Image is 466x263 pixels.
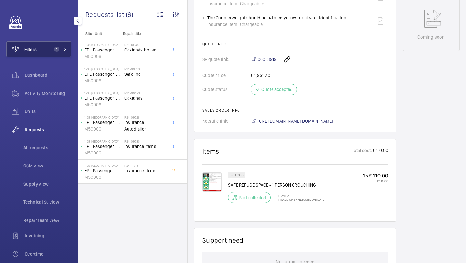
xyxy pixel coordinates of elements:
[84,119,122,126] p: EPL Passenger Lift
[84,126,122,132] p: M50006
[24,46,37,52] span: Filters
[363,172,388,179] p: 1 x £ 110.00
[202,236,244,244] h1: Support need
[23,181,71,187] span: Supply view
[207,0,240,7] span: Insurance item -
[54,47,59,52] span: 1
[124,47,167,53] span: Oaklands house
[228,182,325,188] p: SAFE REFUGE SPACE - 1 PERSON CROUCHING
[25,90,71,97] span: Activity Monitoring
[23,199,71,205] span: Technical S. view
[202,108,388,113] h2: Sales order info
[84,174,122,180] p: M50006
[124,95,167,101] span: Oaklands
[230,174,244,176] p: SKU 6385
[25,126,71,133] span: Requests
[25,108,71,115] span: Units
[84,164,122,167] p: 1-38 [GEOGRAPHIC_DATA]
[25,72,71,78] span: Dashboard
[84,77,122,84] p: M50006
[124,143,167,150] span: Insurance Items
[124,167,167,174] span: Insurance items
[84,101,122,108] p: M50006
[363,179,388,183] p: £ 110.00
[84,150,122,156] p: M50006
[124,71,167,77] span: Safeline
[123,31,166,36] p: Repair title
[124,119,167,132] span: Insurance - Autodialler
[85,10,126,18] span: Requests list
[78,31,120,36] p: Site - Unit
[84,47,122,53] p: EPL Passenger Lift
[202,172,222,192] img: 23VbQL30A8w80OVqOY85hIrfifQyxGB7ddxoCPmNNilqlkLQ.png
[23,163,71,169] span: CSM view
[202,42,388,46] h2: Quote info
[417,34,445,40] p: Coming soon
[124,43,167,47] h2: R23-10140
[274,194,325,198] p: ETA: [DATE]
[84,115,122,119] p: 1-38 [GEOGRAPHIC_DATA]
[124,67,167,71] h2: R24-00763
[84,139,122,143] p: 1-38 [GEOGRAPHIC_DATA]
[84,71,122,77] p: EPL Passenger Lift
[239,194,266,201] p: Part collected
[124,115,167,119] h2: R24-09628
[84,143,122,150] p: EPL Passenger Lift
[23,144,71,151] span: All requests
[84,95,122,101] p: EPL Passenger Lift
[6,41,71,57] button: Filters1
[84,167,122,174] p: EPL Passenger Lift
[84,43,122,47] p: 1-38 [GEOGRAPHIC_DATA]
[274,198,325,201] p: Picked up by NetSuite on [DATE]
[84,91,122,95] p: 1-38 [GEOGRAPHIC_DATA]
[251,118,333,124] a: [URL][DOMAIN_NAME][DOMAIN_NAME]
[202,147,219,155] h1: Items
[25,233,71,239] span: Invoicing
[240,21,264,28] span: Chargeable:
[23,217,71,223] span: Repair team view
[124,164,167,167] h2: R24-11316
[258,118,333,124] span: [URL][DOMAIN_NAME][DOMAIN_NAME]
[352,147,372,155] p: Total cost:
[258,56,277,63] span: 00013919
[124,91,167,95] h2: R24-06479
[25,251,71,257] span: Overtime
[207,21,240,28] span: Insurance item -
[240,0,264,7] span: Chargeable:
[251,56,277,63] a: 00013919
[372,147,388,155] p: £ 110.00
[84,53,122,60] p: M50006
[124,139,167,143] h2: R24-09630
[84,67,122,71] p: 1-38 [GEOGRAPHIC_DATA]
